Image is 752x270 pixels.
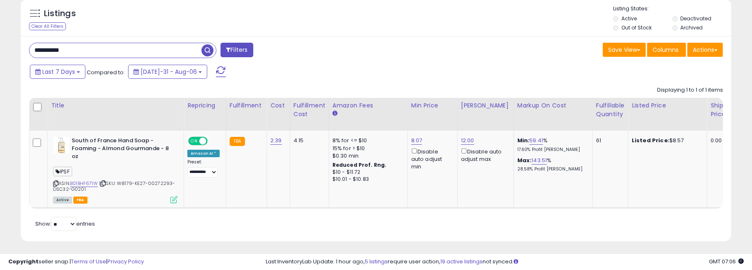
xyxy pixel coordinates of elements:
b: Reduced Prof. Rng. [332,161,387,168]
span: FBA [73,197,87,204]
div: ASIN: [53,137,177,202]
button: Actions [687,43,723,57]
a: 5 listings [365,258,388,265]
div: Disable auto adjust min [411,147,451,171]
a: 19 active listings [440,258,483,265]
span: IPSF [53,167,72,176]
div: Preset: [187,159,220,178]
a: Privacy Policy [107,258,144,265]
h5: Listings [44,8,76,19]
a: 12.00 [461,136,474,145]
p: Listing States: [613,5,731,13]
a: 2.39 [270,136,282,145]
button: Columns [647,43,686,57]
th: The percentage added to the cost of goods (COGS) that forms the calculator for Min & Max prices. [514,98,592,131]
label: Archived [681,24,703,31]
div: Listed Price [632,101,703,110]
div: Clear All Filters [29,22,66,30]
a: 143.51 [531,156,547,165]
div: 15% for > $10 [332,145,401,152]
span: ON [189,138,199,145]
span: [DATE]-31 - Aug-06 [141,68,197,76]
div: % [517,137,586,152]
div: Title [51,101,180,110]
button: Save View [603,43,646,57]
div: Ship Price [711,101,727,119]
div: 4.15 [294,137,323,144]
div: Amazon AI * [187,150,220,157]
span: Last 7 Days [42,68,75,76]
span: All listings currently available for purchase on Amazon [53,197,72,204]
span: | SKU: W8179-KE27-00272293-DSC32-G0201 [53,180,175,192]
div: Displaying 1 to 1 of 1 items [657,86,723,94]
label: Active [621,15,637,22]
a: 59.41 [529,136,543,145]
div: 61 [596,137,622,144]
div: seller snap | | [8,258,144,266]
a: Terms of Use [71,258,106,265]
div: 8% for <= $10 [332,137,401,144]
a: B01BHF671W [70,180,98,187]
div: Cost [270,101,286,110]
img: 41ZnlopmwKL._SL40_.jpg [53,137,70,153]
div: Disable auto adjust max [461,147,507,163]
strong: Copyright [8,258,39,265]
div: Fulfillable Quantity [596,101,625,119]
div: Repricing [187,101,223,110]
div: Min Price [411,101,454,110]
b: Min: [517,136,530,144]
div: [PERSON_NAME] [461,101,510,110]
span: Show: entries [35,220,95,228]
button: Filters [221,43,253,57]
p: 17.60% Profit [PERSON_NAME] [517,147,586,153]
b: Max: [517,156,532,164]
div: Last InventoryLab Update: 1 hour ago, require user action, not synced. [266,258,744,266]
div: $8.57 [632,137,701,144]
div: Fulfillment [230,101,263,110]
div: Amazon Fees [332,101,404,110]
button: Last 7 Days [30,65,85,79]
div: 0.00 [711,137,724,144]
div: % [517,157,586,172]
span: 2025-08-14 07:06 GMT [709,258,744,265]
label: Out of Stock [621,24,652,31]
a: 8.07 [411,136,422,145]
div: $10 - $11.72 [332,169,401,176]
div: $10.01 - $10.83 [332,176,401,183]
div: $0.30 min [332,152,401,160]
span: OFF [206,138,220,145]
div: Fulfillment Cost [294,101,325,119]
div: Markup on Cost [517,101,589,110]
b: Listed Price: [632,136,670,144]
p: 28.58% Profit [PERSON_NAME] [517,166,586,172]
b: South of France Hand Soap - Foaming - Almond Gourmande - 8 oz [72,137,172,162]
span: Compared to: [87,68,125,76]
button: [DATE]-31 - Aug-06 [128,65,207,79]
label: Deactivated [681,15,712,22]
span: Columns [653,46,679,54]
small: Amazon Fees. [332,110,337,117]
small: FBA [230,137,245,146]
